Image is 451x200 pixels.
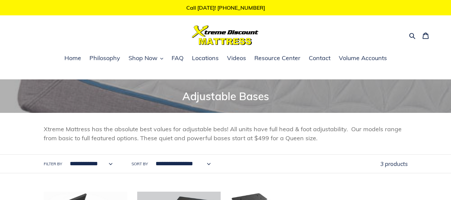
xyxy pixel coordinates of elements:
a: Resource Center [251,53,304,63]
span: Adjustable Bases [182,89,269,103]
p: Xtreme Mattress has the absolute best values for adjustable beds! All units have full head & foot... [44,125,408,143]
a: Volume Accounts [335,53,390,63]
img: Xtreme Discount Mattress [192,25,259,45]
span: Home [64,54,81,62]
span: FAQ [172,54,184,62]
label: Sort by [132,161,148,167]
a: Home [61,53,84,63]
span: Locations [192,54,219,62]
span: Videos [227,54,246,62]
a: FAQ [168,53,187,63]
span: Volume Accounts [339,54,387,62]
span: Contact [309,54,330,62]
span: 3 products [380,160,408,167]
button: Shop Now [125,53,167,63]
span: Resource Center [254,54,300,62]
a: Videos [224,53,249,63]
span: Philosophy [89,54,120,62]
span: Shop Now [129,54,158,62]
a: Contact [305,53,334,63]
label: Filter by [44,161,62,167]
a: Philosophy [86,53,124,63]
a: Locations [189,53,222,63]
